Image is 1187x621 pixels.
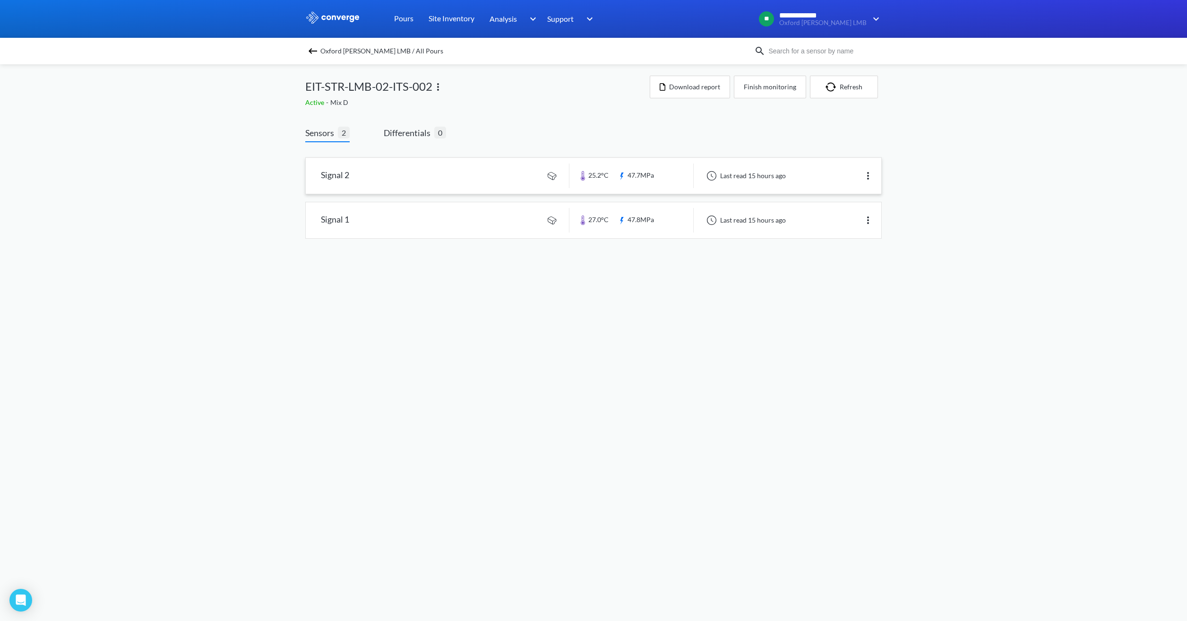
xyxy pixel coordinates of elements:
[305,98,326,106] span: Active
[305,78,432,95] span: EIT-STR-LMB-02-ITS-002
[490,13,517,25] span: Analysis
[305,11,360,24] img: logo_ewhite.svg
[547,13,574,25] span: Support
[862,170,874,181] img: more.svg
[867,13,882,25] img: downArrow.svg
[305,126,338,139] span: Sensors
[384,126,434,139] span: Differentials
[326,98,330,106] span: -
[779,19,867,26] span: Oxford [PERSON_NAME] LMB
[9,589,32,612] div: Open Intercom Messenger
[862,215,874,226] img: more.svg
[754,45,766,57] img: icon-search.svg
[660,83,665,91] img: icon-file.svg
[810,76,878,98] button: Refresh
[307,45,318,57] img: backspace.svg
[320,44,443,58] span: Oxford [PERSON_NAME] LMB / All Pours
[826,82,840,92] img: icon-refresh.svg
[432,81,444,93] img: more.svg
[305,97,650,108] div: Mix D
[524,13,539,25] img: downArrow.svg
[338,127,350,138] span: 2
[580,13,595,25] img: downArrow.svg
[734,76,806,98] button: Finish monitoring
[434,127,446,138] span: 0
[766,46,880,56] input: Search for a sensor by name
[650,76,730,98] button: Download report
